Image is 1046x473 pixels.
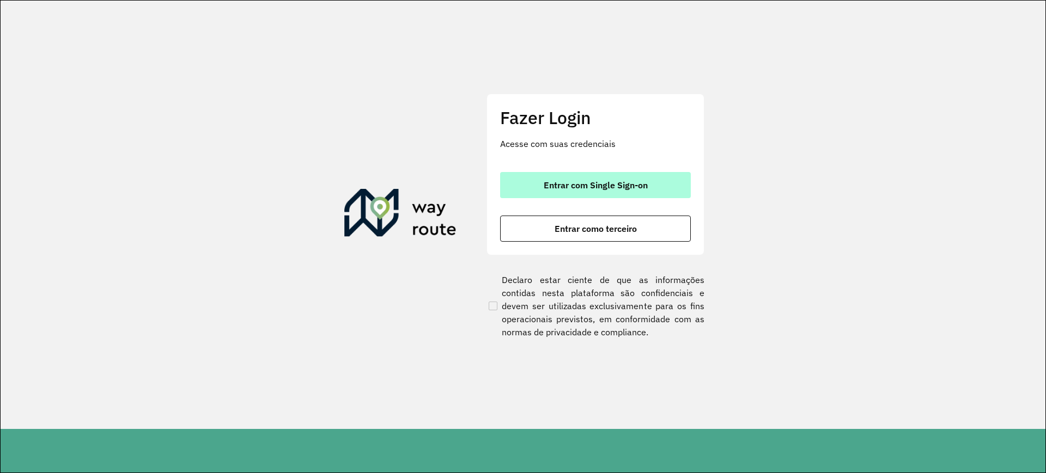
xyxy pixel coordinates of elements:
span: Entrar como terceiro [555,224,637,233]
label: Declaro estar ciente de que as informações contidas nesta plataforma são confidenciais e devem se... [486,273,704,339]
span: Entrar com Single Sign-on [544,181,648,189]
h2: Fazer Login [500,107,691,128]
img: Roteirizador AmbevTech [344,189,457,241]
button: button [500,216,691,242]
p: Acesse com suas credenciais [500,137,691,150]
button: button [500,172,691,198]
